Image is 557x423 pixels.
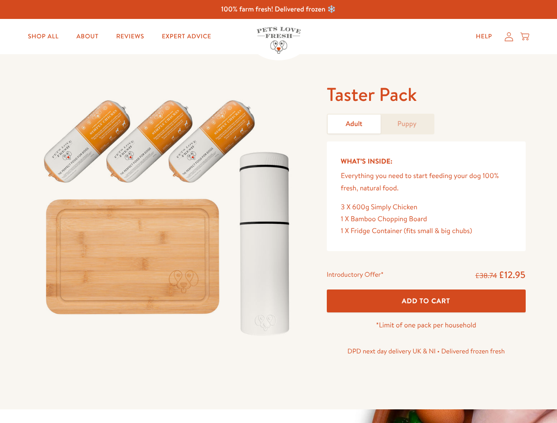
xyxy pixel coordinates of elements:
a: Help [469,28,499,45]
h1: Taster Pack [327,82,526,107]
span: £12.95 [499,268,526,281]
s: £38.74 [475,271,497,281]
div: 1 X Fridge Container (fits small & big chubs) [341,225,512,237]
a: Shop All [21,28,66,45]
span: 1 X Bamboo Chopping Board [341,214,427,224]
img: Taster Pack - Adult [32,82,306,345]
a: Expert Advice [155,28,218,45]
a: About [69,28,105,45]
div: Introductory Offer* [327,269,384,282]
p: *Limit of one pack per household [327,319,526,331]
a: Adult [328,115,381,134]
h5: What’s Inside: [341,156,512,167]
a: Reviews [109,28,151,45]
p: Everything you need to start feeding your dog 100% fresh, natural food. [341,170,512,194]
a: Puppy [381,115,434,134]
p: DPD next day delivery UK & NI • Delivered frozen fresh [327,345,526,357]
span: Add To Cart [402,296,450,305]
img: Pets Love Fresh [257,27,301,54]
button: Add To Cart [327,289,526,313]
div: 3 X 600g Simply Chicken [341,201,512,213]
